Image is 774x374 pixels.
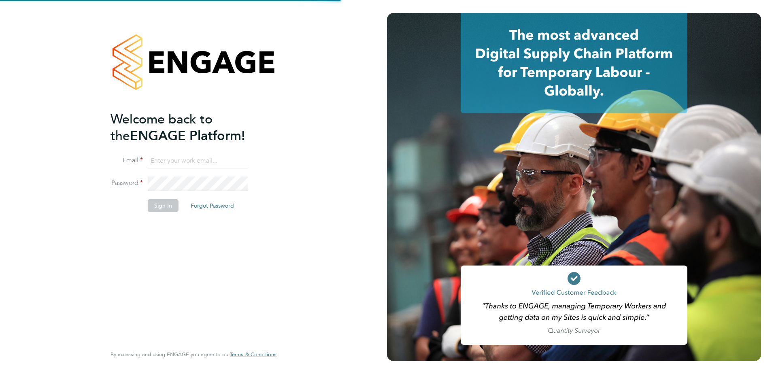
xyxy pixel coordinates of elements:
label: Email [111,156,143,165]
input: Enter your work email... [148,154,248,168]
button: Forgot Password [184,199,240,212]
button: Sign In [148,199,179,212]
a: Terms & Conditions [230,351,276,358]
span: Welcome back to the [111,111,213,144]
label: Password [111,179,143,187]
h2: ENGAGE Platform! [111,111,268,144]
span: By accessing and using ENGAGE you agree to our [111,351,276,358]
